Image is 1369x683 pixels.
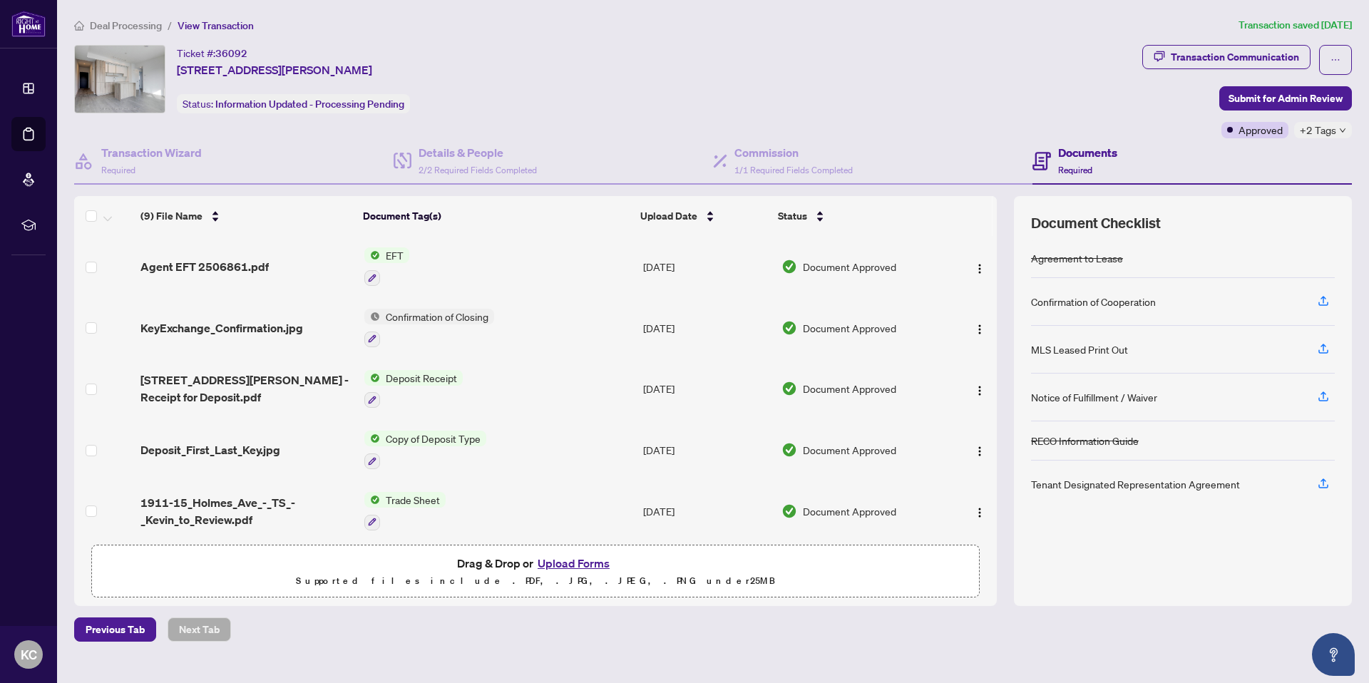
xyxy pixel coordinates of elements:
button: Status IconTrade Sheet [364,492,446,530]
span: Document Checklist [1031,213,1161,233]
img: Status Icon [364,370,380,386]
button: Upload Forms [533,554,614,572]
button: Previous Tab [74,617,156,642]
span: View Transaction [178,19,254,32]
div: Agreement to Lease [1031,250,1123,266]
img: Logo [974,507,985,518]
div: RECO Information Guide [1031,433,1139,448]
th: (9) File Name [135,196,357,236]
img: Document Status [781,381,797,396]
button: Transaction Communication [1142,45,1311,69]
span: Trade Sheet [380,492,446,508]
span: Document Approved [803,320,896,336]
span: 2/2 Required Fields Completed [419,165,537,175]
h4: Documents [1058,144,1117,161]
span: +2 Tags [1300,122,1336,138]
span: Information Updated - Processing Pending [215,98,404,111]
div: MLS Leased Print Out [1031,341,1128,357]
span: Document Approved [803,381,896,396]
div: Notice of Fulfillment / Waiver [1031,389,1157,405]
button: Logo [968,500,991,523]
img: Status Icon [364,247,380,263]
img: logo [11,11,46,37]
span: [STREET_ADDRESS][PERSON_NAME] - Receipt for Deposit.pdf [140,371,352,406]
h4: Details & People [419,144,537,161]
img: Status Icon [364,309,380,324]
td: [DATE] [637,359,776,420]
button: Status IconConfirmation of Closing [364,309,494,347]
img: Logo [974,324,985,335]
span: Deal Processing [90,19,162,32]
span: Status [778,208,807,224]
button: Logo [968,317,991,339]
h4: Commission [734,144,853,161]
span: 36092 [215,47,247,60]
span: Document Approved [803,503,896,519]
p: Supported files include .PDF, .JPG, .JPEG, .PNG under 25 MB [101,572,970,590]
img: Document Status [781,503,797,519]
span: Required [1058,165,1092,175]
span: down [1339,127,1346,134]
span: Document Approved [803,259,896,274]
span: Upload Date [640,208,697,224]
span: Drag & Drop orUpload FormsSupported files include .PDF, .JPG, .JPEG, .PNG under25MB [92,545,979,598]
img: Document Status [781,442,797,458]
button: Open asap [1312,633,1355,676]
button: Logo [968,377,991,400]
div: Confirmation of Cooperation [1031,294,1156,309]
span: Document Approved [803,442,896,458]
span: Confirmation of Closing [380,309,494,324]
button: Next Tab [168,617,231,642]
button: Logo [968,438,991,461]
button: Logo [968,255,991,278]
div: Tenant Designated Representation Agreement [1031,476,1240,492]
td: [DATE] [637,419,776,481]
img: IMG-C12084149_1.jpg [75,46,165,113]
span: Drag & Drop or [457,554,614,572]
img: Document Status [781,320,797,336]
span: KeyExchange_Confirmation.jpg [140,319,303,337]
span: Submit for Admin Review [1229,87,1343,110]
span: Required [101,165,135,175]
span: Deposit_First_Last_Key.jpg [140,441,280,458]
img: Status Icon [364,431,380,446]
img: Logo [974,263,985,274]
span: home [74,21,84,31]
img: Document Status [781,259,797,274]
span: 1/1 Required Fields Completed [734,165,853,175]
span: Agent EFT 2506861.pdf [140,258,269,275]
div: Ticket #: [177,45,247,61]
button: Status IconEFT [364,247,409,286]
span: ellipsis [1330,55,1340,65]
th: Document Tag(s) [357,196,635,236]
div: Transaction Communication [1171,46,1299,68]
span: [STREET_ADDRESS][PERSON_NAME] [177,61,372,78]
article: Transaction saved [DATE] [1239,17,1352,34]
td: [DATE] [637,297,776,359]
th: Status [772,196,944,236]
img: Logo [974,385,985,396]
td: [DATE] [637,236,776,297]
span: Approved [1239,122,1283,138]
span: (9) File Name [140,208,202,224]
span: KC [21,645,37,664]
div: Status: [177,94,410,113]
img: Logo [974,446,985,457]
th: Upload Date [635,196,772,236]
span: 1911-15_Holmes_Ave_-_TS_-_Kevin_to_Review.pdf [140,494,352,528]
span: Copy of Deposit Type [380,431,486,446]
span: Previous Tab [86,618,145,641]
span: EFT [380,247,409,263]
button: Status IconDeposit Receipt [364,370,463,409]
img: Status Icon [364,492,380,508]
h4: Transaction Wizard [101,144,202,161]
td: [DATE] [637,481,776,542]
button: Status IconCopy of Deposit Type [364,431,486,469]
button: Submit for Admin Review [1219,86,1352,111]
span: Deposit Receipt [380,370,463,386]
li: / [168,17,172,34]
